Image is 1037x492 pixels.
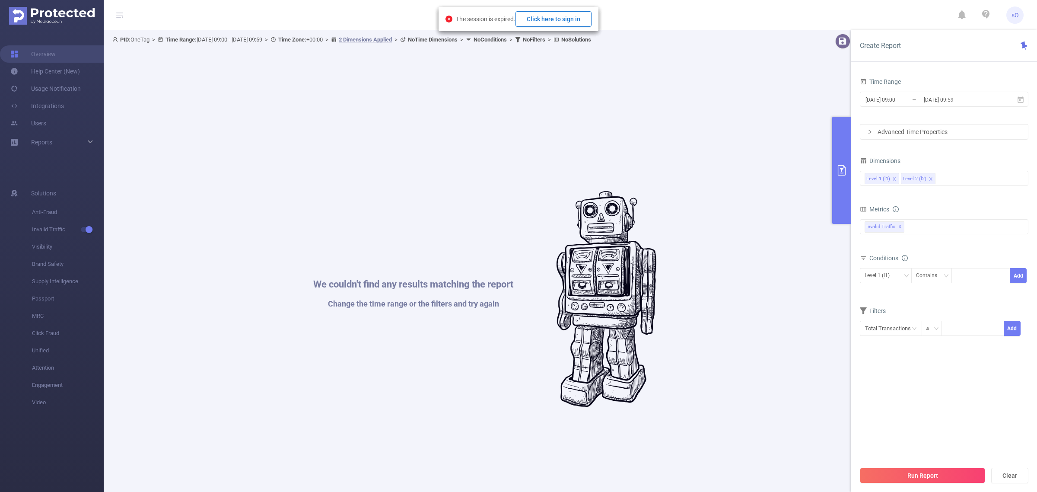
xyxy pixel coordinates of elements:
[1010,268,1027,283] button: Add
[934,326,939,332] i: icon: down
[10,115,46,132] a: Users
[860,468,985,483] button: Run Report
[10,63,80,80] a: Help Center (New)
[1012,6,1019,24] span: sO
[10,97,64,115] a: Integrations
[901,173,935,184] li: Level 2 (l2)
[31,134,52,151] a: Reports
[903,173,926,185] div: Level 2 (l2)
[523,36,545,43] b: No Filters
[865,221,904,233] span: Invalid Traffic
[898,222,902,232] span: ✕
[32,290,104,307] span: Passport
[445,16,452,22] i: icon: close-circle
[474,36,507,43] b: No Conditions
[866,173,890,185] div: Level 1 (l1)
[9,7,95,25] img: Protected Media
[545,36,553,43] span: >
[458,36,466,43] span: >
[893,206,899,212] i: icon: info-circle
[112,36,591,43] span: OneTag [DATE] 09:00 - [DATE] 09:59 +00:00
[150,36,158,43] span: >
[869,255,908,262] span: Conditions
[860,206,889,213] span: Metrics
[392,36,400,43] span: >
[32,273,104,290] span: Supply Intelligence
[515,11,592,27] button: Click here to sign in
[865,94,935,105] input: Start date
[165,36,197,43] b: Time Range:
[860,157,900,164] span: Dimensions
[860,125,1028,139] div: icon: rightAdvanced Time Properties
[313,300,513,308] h1: Change the time range or the filters and try again
[408,36,458,43] b: No Time Dimensions
[923,94,993,105] input: End date
[32,377,104,394] span: Engagement
[991,468,1028,483] button: Clear
[1004,321,1021,336] button: Add
[860,42,901,50] span: Create Report
[944,273,949,279] i: icon: down
[32,238,104,256] span: Visibility
[860,307,886,314] span: Filters
[32,221,104,238] span: Invalid Traffic
[892,177,897,182] i: icon: close
[120,36,130,43] b: PID:
[323,36,331,43] span: >
[32,394,104,411] span: Video
[10,45,56,63] a: Overview
[31,185,56,202] span: Solutions
[32,359,104,377] span: Attention
[561,36,591,43] b: No Solutions
[112,37,120,42] i: icon: user
[32,204,104,221] span: Anti-Fraud
[456,16,592,22] span: The session is expired.
[313,280,513,289] h1: We couldn't find any results matching the report
[32,307,104,325] span: MRC
[278,36,306,43] b: Time Zone:
[262,36,270,43] span: >
[865,173,899,184] li: Level 1 (l1)
[10,80,81,97] a: Usage Notification
[32,342,104,359] span: Unified
[557,191,656,407] img: #
[507,36,515,43] span: >
[929,177,933,182] i: icon: close
[339,36,392,43] u: 2 Dimensions Applied
[32,256,104,273] span: Brand Safety
[916,268,944,283] div: Contains
[32,325,104,342] span: Click Fraud
[865,268,896,283] div: Level 1 (l1)
[31,139,52,146] span: Reports
[867,129,872,134] i: icon: right
[860,78,901,85] span: Time Range
[902,255,908,261] i: icon: info-circle
[926,321,935,335] div: ≥
[904,273,909,279] i: icon: down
